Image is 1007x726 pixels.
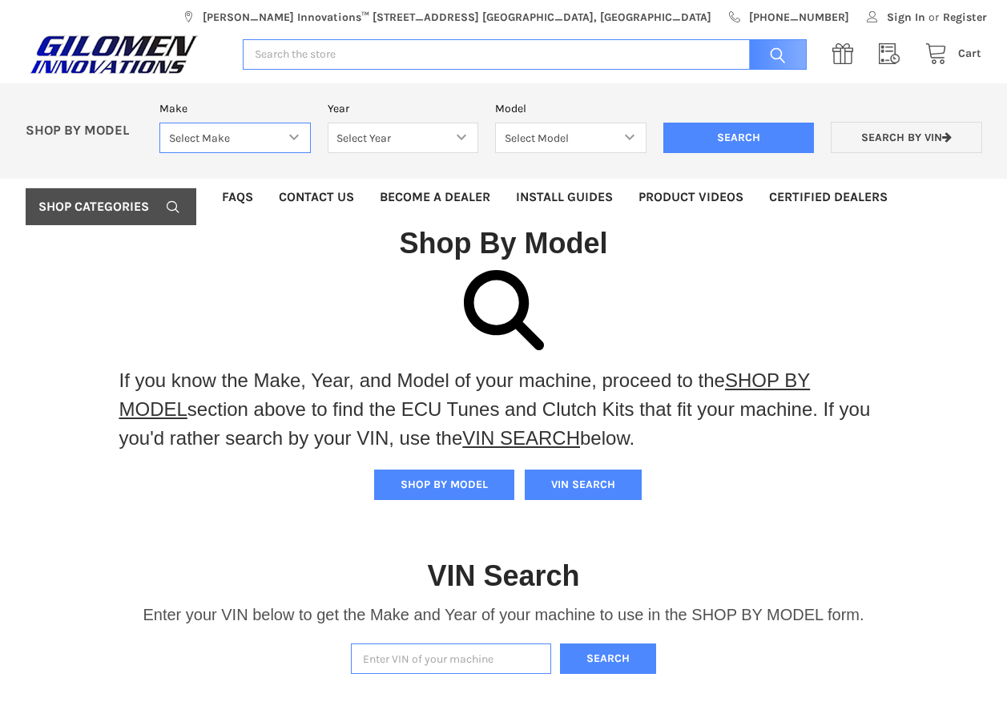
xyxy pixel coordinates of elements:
[831,122,982,153] a: Search by VIN
[26,34,226,75] a: GILOMEN INNOVATIONS
[887,9,925,26] span: Sign In
[503,179,626,216] a: Install Guides
[374,470,514,500] button: SHOP BY MODEL
[328,100,479,117] label: Year
[119,369,811,420] a: SHOP BY MODEL
[26,225,981,261] h1: Shop By Model
[560,643,656,675] button: Search
[26,34,202,75] img: GILOMEN INNOVATIONS
[26,188,196,225] a: Shop Categories
[749,9,849,26] span: [PHONE_NUMBER]
[119,366,888,453] p: If you know the Make, Year, and Model of your machine, proceed to the section above to find the E...
[916,44,981,64] a: Cart
[266,179,367,216] a: Contact Us
[159,100,311,117] label: Make
[663,123,815,153] input: Search
[756,179,900,216] a: Certified Dealers
[462,427,580,449] a: VIN SEARCH
[525,470,642,500] button: VIN SEARCH
[17,123,151,139] p: SHOP BY MODEL
[495,100,646,117] label: Model
[143,603,864,627] p: Enter your VIN below to get the Make and Year of your machine to use in the SHOP BY MODEL form.
[367,179,503,216] a: Become a Dealer
[741,39,807,71] input: Search
[351,643,551,675] input: Enter VIN of your machine
[427,558,579,594] h1: VIN Search
[626,179,756,216] a: Product Videos
[243,39,807,71] input: Search the store
[958,46,981,60] span: Cart
[203,9,711,26] span: [PERSON_NAME] Innovations™ [STREET_ADDRESS] [GEOGRAPHIC_DATA], [GEOGRAPHIC_DATA]
[209,179,266,216] a: FAQs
